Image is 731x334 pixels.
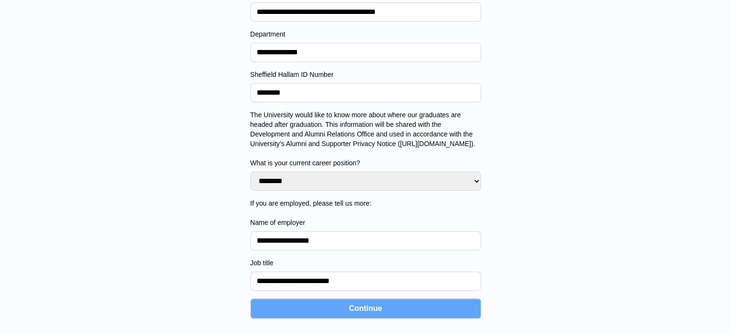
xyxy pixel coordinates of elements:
label: Job title [250,258,481,268]
label: If you are employed, please tell us more: Name of employer [250,198,481,227]
label: The University would like to know more about where our graduates are headed after graduation. Thi... [250,110,481,168]
label: Department [250,29,481,39]
button: Continue [250,298,481,319]
label: Sheffield Hallam ID Number [250,70,481,79]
